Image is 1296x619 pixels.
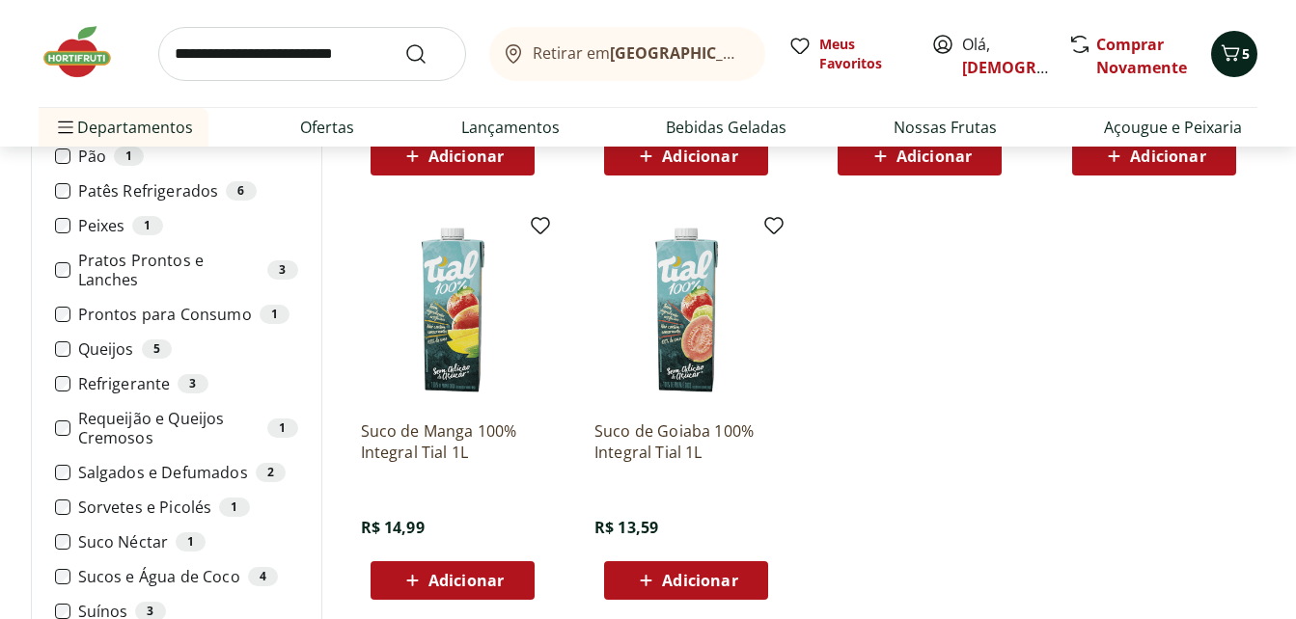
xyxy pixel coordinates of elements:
span: Adicionar [662,573,737,588]
label: Sucos e Água de Coco [78,567,298,586]
label: Prontos para Consumo [78,305,298,324]
a: Açougue e Peixaria [1104,116,1242,139]
div: 2 [256,463,286,482]
span: Adicionar [428,573,504,588]
span: Meus Favoritos [819,35,908,73]
span: Adicionar [428,148,504,164]
span: 5 [1242,44,1250,63]
button: Adicionar [838,137,1002,175]
button: Retirar em[GEOGRAPHIC_DATA]/[GEOGRAPHIC_DATA] [489,27,765,81]
span: Adicionar [896,148,972,164]
label: Peixes [78,216,298,235]
a: Bebidas Geladas [666,116,786,139]
button: Adicionar [604,137,768,175]
span: Retirar em [533,44,746,62]
label: Pão [78,147,298,166]
span: Adicionar [662,148,737,164]
label: Pratos Prontos e Lanches [78,251,298,289]
button: Menu [54,104,77,150]
div: 6 [226,181,256,201]
button: Adicionar [371,561,535,600]
span: R$ 14,99 [361,517,425,538]
div: 1 [114,147,144,166]
a: Ofertas [300,116,354,139]
button: Adicionar [604,561,768,600]
button: Adicionar [1072,137,1236,175]
span: Departamentos [54,104,193,150]
div: 1 [219,498,249,517]
a: Lançamentos [461,116,560,139]
div: 3 [267,260,297,280]
img: Hortifruti [39,23,135,81]
a: Meus Favoritos [788,35,908,73]
label: Sorvetes e Picolés [78,498,298,517]
a: Nossas Frutas [894,116,997,139]
img: Suco de Manga 100% Integral Tial 1L [361,222,544,405]
input: search [158,27,466,81]
a: Suco de Manga 100% Integral Tial 1L [361,420,544,463]
div: 1 [176,532,206,552]
div: 1 [132,216,162,235]
div: 4 [248,567,278,586]
a: Comprar Novamente [1096,34,1187,78]
button: Carrinho [1211,31,1257,77]
div: 1 [260,305,290,324]
div: 1 [267,418,297,438]
button: Submit Search [404,42,451,66]
a: Suco de Goiaba 100% Integral Tial 1L [594,420,778,463]
label: Salgados e Defumados [78,463,298,482]
label: Suco Néctar [78,532,298,552]
img: Suco de Goiaba 100% Integral Tial 1L [594,222,778,405]
b: [GEOGRAPHIC_DATA]/[GEOGRAPHIC_DATA] [610,42,935,64]
div: 3 [178,374,207,393]
button: Adicionar [371,137,535,175]
label: Refrigerante [78,374,298,393]
label: Patês Refrigerados [78,181,298,201]
label: Queijos [78,339,298,359]
a: [DEMOGRAPHIC_DATA] [962,57,1136,78]
span: Adicionar [1130,148,1205,164]
label: Requeijão e Queijos Cremosos [78,409,298,447]
span: Olá, [962,33,1048,79]
span: R$ 13,59 [594,517,658,538]
div: 5 [142,339,172,359]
